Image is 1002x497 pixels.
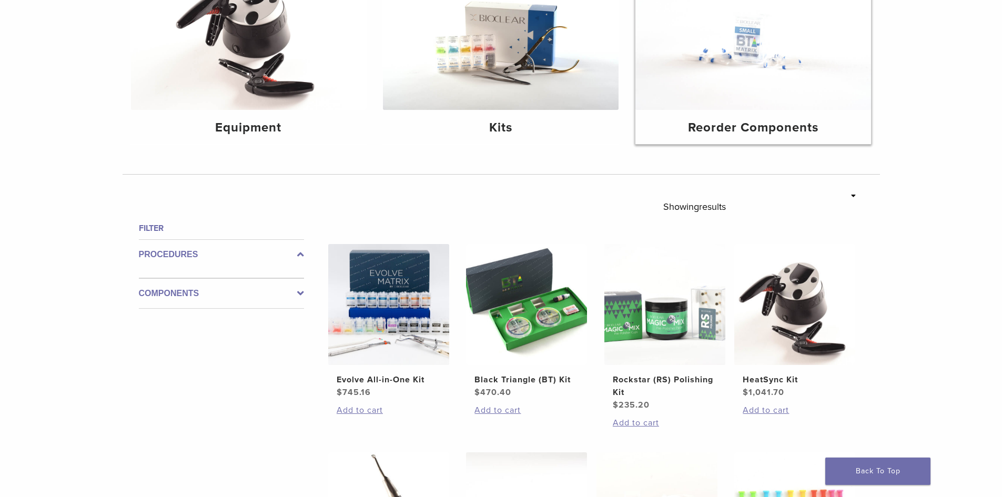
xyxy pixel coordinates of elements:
[743,387,784,398] bdi: 1,041.70
[474,373,579,386] h2: Black Triangle (BT) Kit
[474,404,579,417] a: Add to cart: “Black Triangle (BT) Kit”
[337,387,371,398] bdi: 745.16
[604,244,726,411] a: Rockstar (RS) Polishing KitRockstar (RS) Polishing Kit $235.20
[465,244,588,399] a: Black Triangle (BT) KitBlack Triangle (BT) Kit $470.40
[337,387,342,398] span: $
[743,373,847,386] h2: HeatSync Kit
[139,118,358,137] h4: Equipment
[474,387,511,398] bdi: 470.40
[466,244,587,365] img: Black Triangle (BT) Kit
[743,404,847,417] a: Add to cart: “HeatSync Kit”
[613,400,619,410] span: $
[474,387,480,398] span: $
[613,417,717,429] a: Add to cart: “Rockstar (RS) Polishing Kit”
[604,244,725,365] img: Rockstar (RS) Polishing Kit
[743,387,748,398] span: $
[734,244,856,399] a: HeatSync KitHeatSync Kit $1,041.70
[734,244,855,365] img: HeatSync Kit
[139,287,304,300] label: Components
[337,404,441,417] a: Add to cart: “Evolve All-in-One Kit”
[328,244,450,399] a: Evolve All-in-One KitEvolve All-in-One Kit $745.16
[139,248,304,261] label: Procedures
[613,373,717,399] h2: Rockstar (RS) Polishing Kit
[139,222,304,235] h4: Filter
[328,244,449,365] img: Evolve All-in-One Kit
[644,118,863,137] h4: Reorder Components
[337,373,441,386] h2: Evolve All-in-One Kit
[391,118,610,137] h4: Kits
[825,458,930,485] a: Back To Top
[613,400,650,410] bdi: 235.20
[663,196,726,218] p: Showing results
